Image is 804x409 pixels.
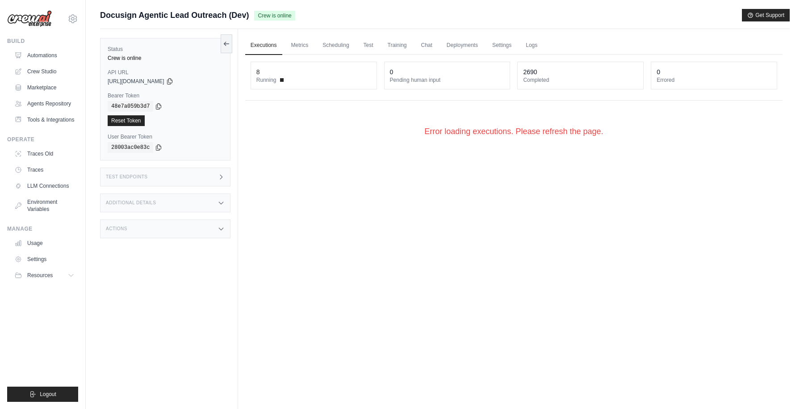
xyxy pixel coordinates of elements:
a: Executions [245,36,282,55]
a: Automations [11,48,78,63]
div: 8 [256,67,260,76]
span: Running [256,76,276,84]
label: User Bearer Token [108,133,223,140]
h3: Additional Details [106,200,156,206]
dt: Completed [523,76,638,84]
div: Crew is online [108,55,223,62]
a: Agents Repository [11,97,78,111]
dt: Errored [657,76,771,84]
span: [URL][DOMAIN_NAME] [108,78,164,85]
a: Usage [11,236,78,250]
span: Crew is online [254,11,295,21]
div: Error loading executions. Please refresh the page. [245,111,783,152]
a: Logs [520,36,543,55]
button: Resources [11,268,78,283]
span: Resources [27,272,53,279]
div: 2690 [523,67,537,76]
a: Marketplace [11,80,78,95]
label: Status [108,46,223,53]
h3: Test Endpoints [106,174,148,180]
h3: Actions [106,226,127,232]
div: Build [7,38,78,45]
a: Settings [487,36,517,55]
div: 0 [657,67,660,76]
a: Deployments [441,36,483,55]
div: 0 [390,67,394,76]
label: API URL [108,69,223,76]
a: Training [382,36,412,55]
label: Bearer Token [108,92,223,99]
button: Logout [7,387,78,402]
a: Settings [11,252,78,266]
code: 48e7a059b3d7 [108,101,153,112]
a: Tools & Integrations [11,113,78,127]
span: Docusign Agentic Lead Outreach (Dev) [100,9,249,21]
a: Traces Old [11,147,78,161]
a: Crew Studio [11,64,78,79]
a: Chat [416,36,438,55]
a: Metrics [286,36,314,55]
a: Scheduling [317,36,354,55]
a: LLM Connections [11,179,78,193]
a: Environment Variables [11,195,78,216]
button: Get Support [742,9,790,21]
a: Reset Token [108,115,145,126]
div: Operate [7,136,78,143]
a: Traces [11,163,78,177]
dt: Pending human input [390,76,505,84]
a: Test [358,36,379,55]
code: 28003ac0e83c [108,142,153,153]
img: Logo [7,10,52,27]
div: Manage [7,225,78,232]
span: Logout [40,391,56,398]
